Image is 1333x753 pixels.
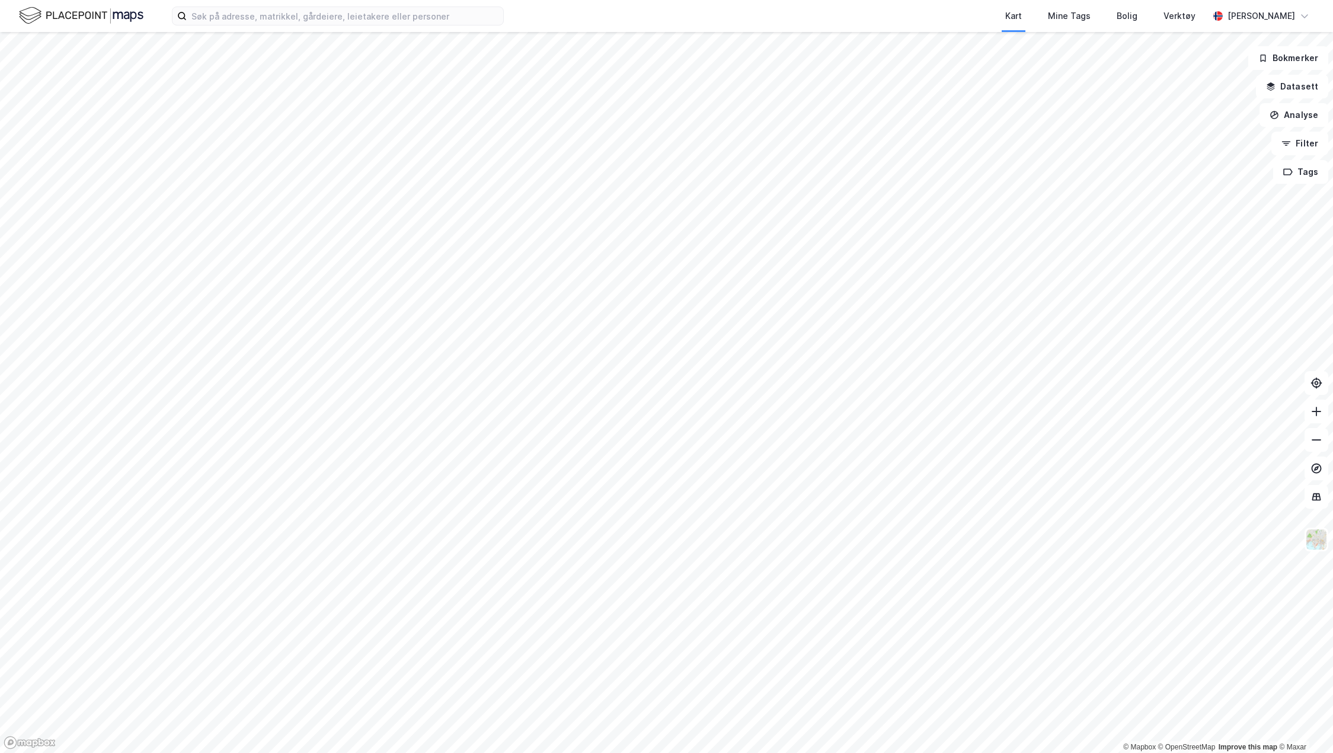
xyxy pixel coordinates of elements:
input: Søk på adresse, matrikkel, gårdeiere, leietakere eller personer [187,7,503,25]
img: logo.f888ab2527a4732fd821a326f86c7f29.svg [19,5,143,26]
iframe: Chat Widget [1274,696,1333,753]
div: Kart [1005,9,1022,23]
div: Mine Tags [1048,9,1091,23]
div: Verktøy [1163,9,1195,23]
div: Bolig [1117,9,1137,23]
div: Kontrollprogram for chat [1274,696,1333,753]
div: [PERSON_NAME] [1227,9,1295,23]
